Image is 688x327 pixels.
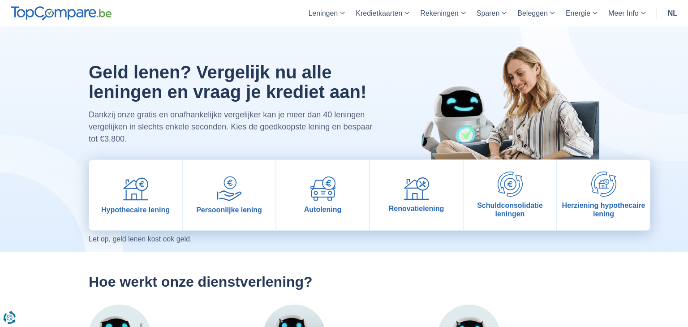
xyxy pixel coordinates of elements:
img: Autolening [310,176,335,201]
p: Dankzij onze gratis en onafhankelijke vergelijker kan je meer dan 40 leningen vergelijken in slec... [89,109,381,145]
span: Autolening [304,205,342,214]
h2: Hoe werkt onze dienstverlening? [89,273,599,290]
img: TopCompare [11,6,112,21]
a: Renovatielening [370,160,463,230]
img: Persoonlijke lening [217,176,242,201]
span: Schuldconsolidatie leningen [467,201,553,218]
img: Hypothecaire lening [123,176,148,201]
img: Renovatielening [404,177,429,200]
span: Persoonlijke lening [196,206,262,214]
img: image-hero [402,26,599,199]
span: Herziening hypothecaire lening [561,201,646,218]
a: Persoonlijke lening [183,160,275,230]
img: Schuldconsolidatie leningen [498,172,523,197]
a: Hypothecaire lening [89,160,182,230]
img: Herziening hypothecaire lening [591,172,616,197]
h1: Geld lenen? Vergelijk nu alle leningen en vraag je krediet aan! [89,62,381,102]
a: Schuldconsolidatie leningen [464,160,556,230]
a: Autolening [276,160,369,230]
span: Hypothecaire lening [101,206,170,214]
span: Renovatielening [389,204,444,213]
a: Herziening hypothecaire lening [557,160,650,230]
